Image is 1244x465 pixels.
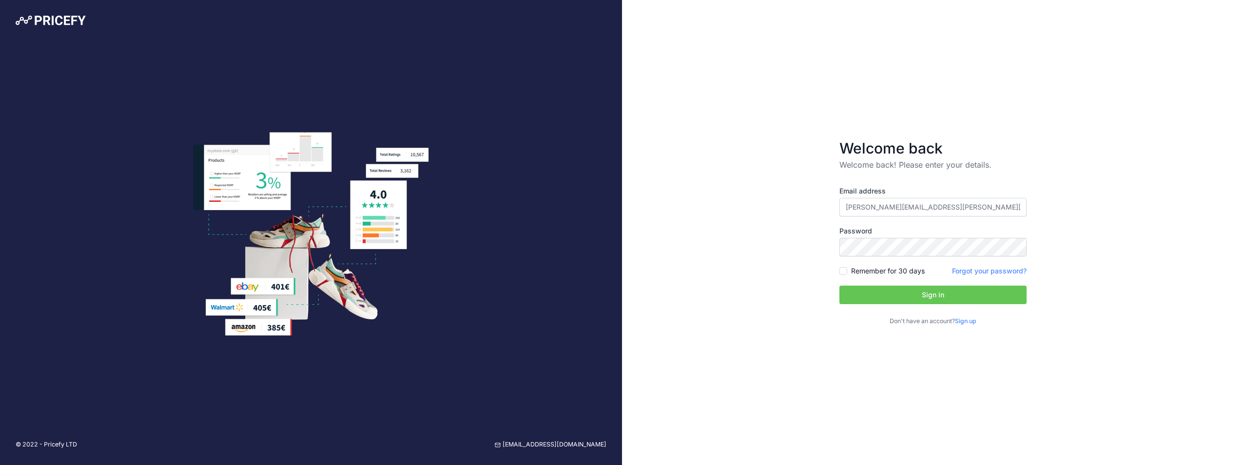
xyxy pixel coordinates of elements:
a: Forgot your password? [952,267,1027,275]
img: Pricefy [16,16,86,25]
p: Welcome back! Please enter your details. [839,159,1027,171]
p: © 2022 - Pricefy LTD [16,440,77,449]
a: Sign up [955,317,976,325]
button: Sign in [839,286,1027,304]
label: Remember for 30 days [851,266,925,276]
label: Email address [839,186,1027,196]
a: [EMAIL_ADDRESS][DOMAIN_NAME] [495,440,606,449]
p: Don't have an account? [839,317,1027,326]
h3: Welcome back [839,139,1027,157]
input: Enter your email [839,198,1027,216]
label: Password [839,226,1027,236]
